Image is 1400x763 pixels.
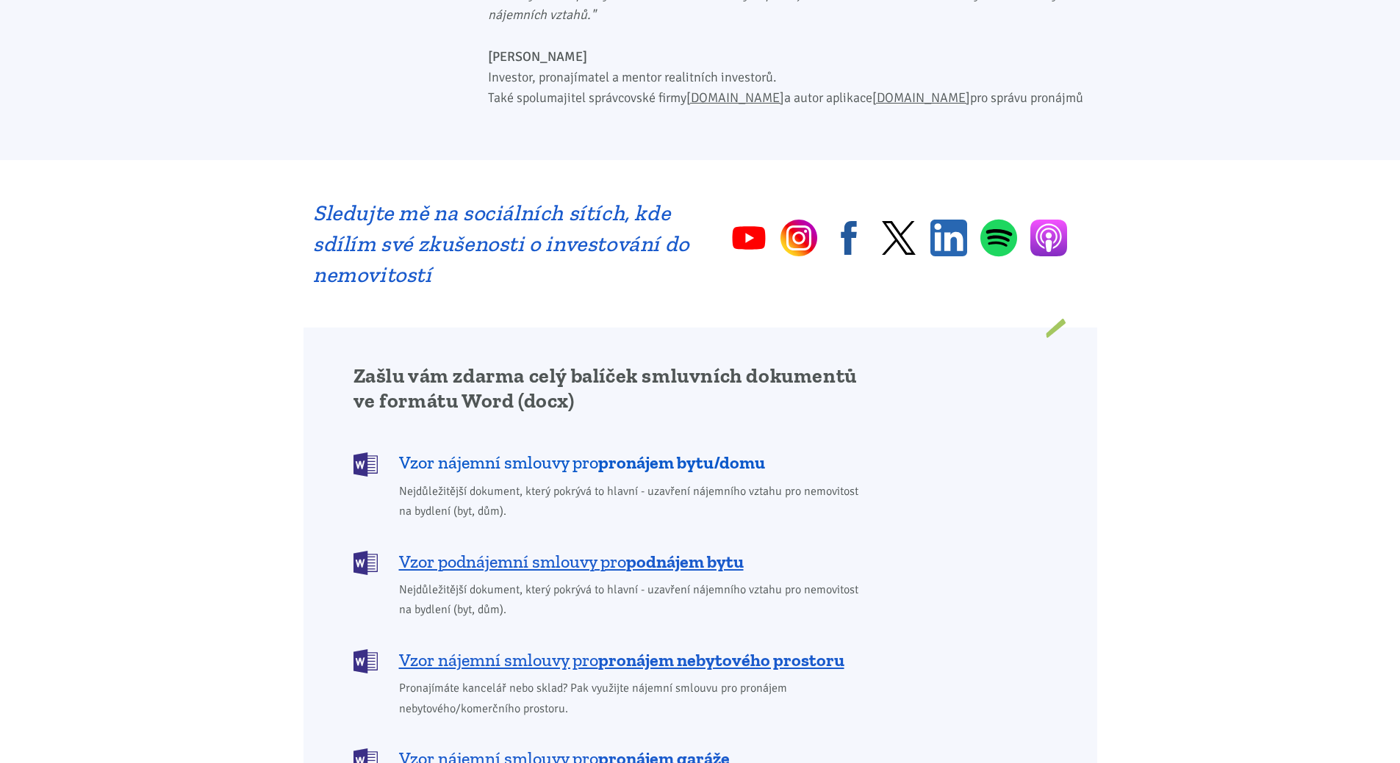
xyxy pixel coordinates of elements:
a: Spotify [980,219,1017,257]
a: [DOMAIN_NAME] [686,90,784,106]
b: podnájem bytu [626,551,744,572]
a: Vzor nájemní smlouvy propronájem nebytového prostoru [353,648,869,672]
a: Apple Podcasts [1030,220,1067,256]
a: Vzor podnájemní smlouvy propodnájem bytu [353,549,869,574]
img: DOCX (Word) [353,551,378,575]
a: Linkedin [930,220,967,256]
span: Nejdůležitější dokument, který pokrývá to hlavní - uzavření nájemního vztahu pro nemovitost na by... [399,580,869,620]
h2: Sledujte mě na sociálních sítích, kde sdílím své zkušenosti o investování do nemovitostí [313,198,690,290]
a: Instagram [780,220,817,256]
b: pronájem nebytového prostoru [598,649,844,670]
span: Pronajímáte kancelář nebo sklad? Pak využijte nájemní smlouvu pro pronájem nebytového/komerčního ... [399,679,869,718]
a: Vzor nájemní smlouvy propronájem bytu/domu [353,451,869,475]
p: Investor, pronajímatel a mentor realitních investorů. Také spolumajitel správcovské firmy a autor... [488,46,1087,108]
span: Nejdůležitější dokument, který pokrývá to hlavní - uzavření nájemního vztahu pro nemovitost na by... [399,482,869,521]
span: Vzor podnájemní smlouvy pro [399,550,744,574]
a: Facebook [830,220,867,256]
b: pronájem bytu/domu [598,452,765,473]
img: DOCX (Word) [353,452,378,477]
h2: Zašlu vám zdarma celý balíček smluvních dokumentů ve formátu Word (docx) [353,364,869,413]
a: [DOMAIN_NAME] [872,90,970,106]
a: Twitter [880,220,917,256]
img: DOCX (Word) [353,649,378,673]
b: [PERSON_NAME] [488,48,587,65]
span: Vzor nájemní smlouvy pro [399,648,844,672]
span: Vzor nájemní smlouvy pro [399,451,765,474]
a: YouTube [730,220,767,256]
